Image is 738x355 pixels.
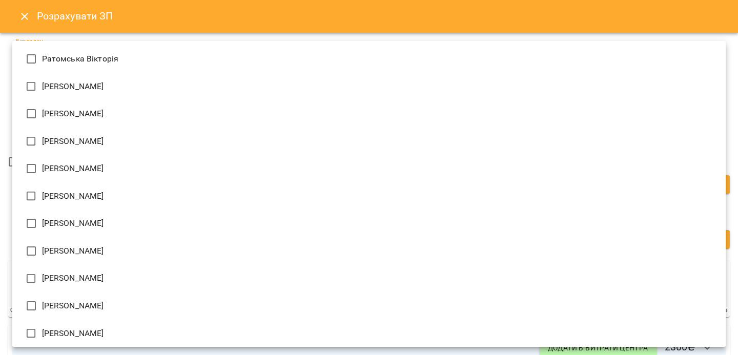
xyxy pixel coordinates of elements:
[42,80,104,93] span: [PERSON_NAME]
[42,162,104,175] span: [PERSON_NAME]
[42,327,104,340] span: [PERSON_NAME]
[42,108,104,120] span: [PERSON_NAME]
[42,190,104,202] span: [PERSON_NAME]
[42,217,104,229] span: [PERSON_NAME]
[42,245,104,257] span: [PERSON_NAME]
[42,53,119,65] span: Ратомська Вікторія
[42,135,104,148] span: [PERSON_NAME]
[42,272,104,284] span: [PERSON_NAME]
[42,300,104,312] span: [PERSON_NAME]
